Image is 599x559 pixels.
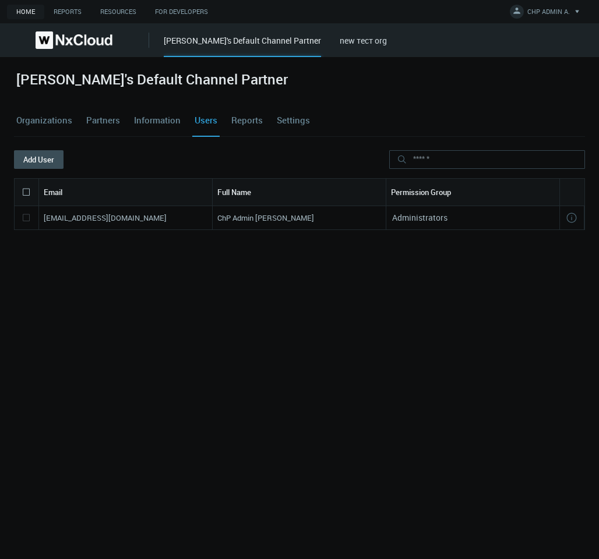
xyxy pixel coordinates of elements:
[392,212,555,223] div: Administrators
[44,5,91,19] a: Reports
[146,5,217,19] a: For Developers
[16,71,288,88] h2: [PERSON_NAME]'s Default Channel Partner
[192,105,220,136] a: Users
[14,150,64,169] button: Add User
[36,31,112,49] img: Nx Cloud logo
[91,5,146,19] a: Resources
[132,105,183,136] a: Information
[164,34,321,57] div: [PERSON_NAME]'s Default Channel Partner
[217,213,314,223] nx-search-highlight: ChP Admin [PERSON_NAME]
[274,105,312,136] a: Settings
[84,105,122,136] a: Partners
[14,105,75,136] a: Organizations
[7,5,44,19] a: Home
[229,105,265,136] a: Reports
[44,213,167,223] nx-search-highlight: [EMAIL_ADDRESS][DOMAIN_NAME]
[340,35,387,46] a: new тест org
[527,7,570,20] span: CHP ADMIN A.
